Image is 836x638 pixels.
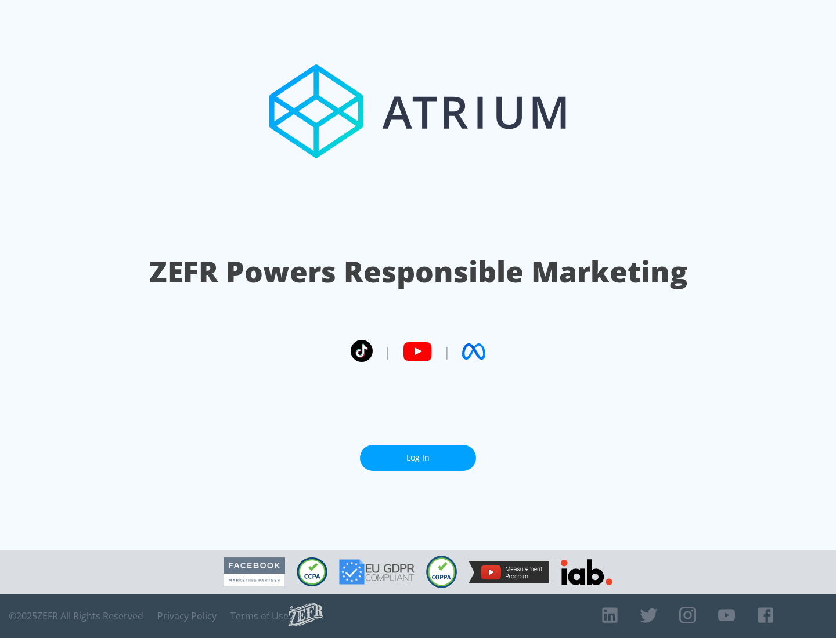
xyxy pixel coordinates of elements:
img: YouTube Measurement Program [469,561,549,583]
a: Privacy Policy [157,610,217,622]
span: | [384,343,391,360]
h1: ZEFR Powers Responsible Marketing [149,252,687,292]
a: Log In [360,445,476,471]
img: CCPA Compliant [297,557,327,586]
img: Facebook Marketing Partner [224,557,285,587]
img: COPPA Compliant [426,556,457,588]
img: GDPR Compliant [339,559,415,585]
span: © 2025 ZEFR All Rights Reserved [9,610,143,622]
img: IAB [561,559,612,585]
span: | [444,343,451,360]
a: Terms of Use [230,610,289,622]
